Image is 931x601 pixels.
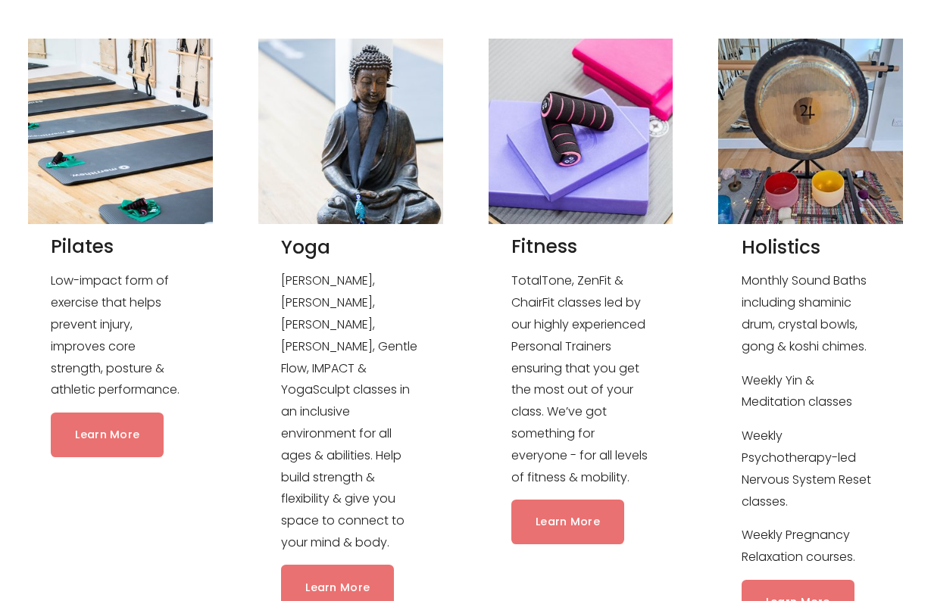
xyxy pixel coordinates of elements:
[742,270,880,357] p: Monthly Sound Baths including shaminic drum, crystal bowls, gong & koshi chimes.
[51,270,189,401] p: Low-impact form of exercise that helps prevent injury, improves core strength, posture & athletic...
[742,425,880,512] p: Weekly Psychotherapy-led Nervous System Reset classes.
[258,39,443,224] img: A statue of a sitting Buddha on a wooden floor, adorned with a black scarf and blue talisman beads.
[742,235,880,260] h2: Holistics
[281,235,420,260] h2: Yoga
[511,500,624,544] a: Learn More
[511,270,650,488] p: TotalTone, ZenFit & ChairFit classes led by our highly experienced Personal Trainers ensuring tha...
[742,525,880,568] p: Weekly Pregnancy Relaxation courses.
[511,235,650,259] h2: Fitness
[51,235,189,259] h2: Pilates
[51,413,164,457] a: Learn More
[489,39,673,224] img: Pink and black hand weights on purple and pink yoga blocks, placed on a gray exercise mat.
[281,270,420,553] p: [PERSON_NAME], [PERSON_NAME], [PERSON_NAME], [PERSON_NAME], Gentle Flow, IMPACT & YogaSculpt clas...
[742,370,880,414] p: Weekly Yin & Meditation classes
